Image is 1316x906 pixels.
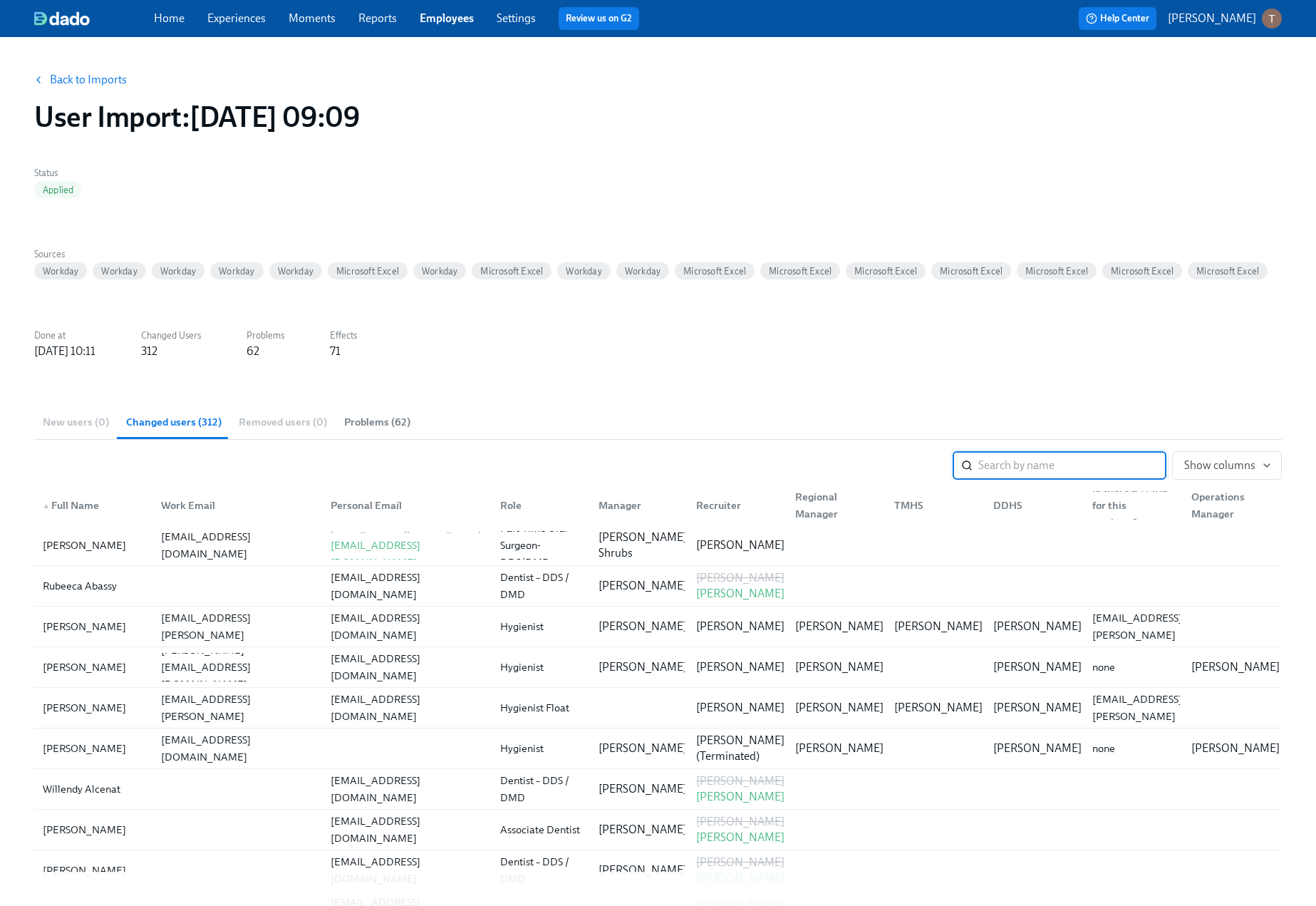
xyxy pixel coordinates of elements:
[500,699,581,716] div: Hygienist Float
[289,11,336,25] a: Moments
[795,659,884,675] p: [PERSON_NAME]
[358,11,397,25] a: Reports
[993,619,1082,634] p: [PERSON_NAME]
[993,700,1082,716] p: [PERSON_NAME]
[34,11,154,26] a: dado
[93,266,145,277] span: Workday
[325,497,489,514] div: Personal Email
[161,592,314,661] div: [PERSON_NAME][EMAIL_ADDRESS][PERSON_NAME][DOMAIN_NAME]
[1092,659,1174,676] div: none
[34,266,87,277] span: Workday
[331,691,483,725] div: [EMAIL_ADDRESS][DOMAIN_NAME]
[566,11,632,26] a: Review us on G2
[696,570,784,586] p: [PERSON_NAME]
[331,772,483,806] div: [EMAIL_ADDRESS][DOMAIN_NAME]
[500,520,581,571] div: Part-Time Oral Surgeon- DDS/DMD
[1079,7,1156,30] button: Help Center
[894,619,983,634] p: [PERSON_NAME]
[50,73,127,87] a: Back to Imports
[696,814,784,830] p: [PERSON_NAME]
[152,266,204,277] span: Workday
[1188,266,1268,277] span: Microsoft Excel
[696,773,784,789] p: [PERSON_NAME]
[616,266,669,277] span: Workday
[1081,491,1180,520] div: Is there a TMHS for this territory?
[599,578,687,594] p: [PERSON_NAME]
[207,11,266,25] a: Experiences
[494,497,587,514] div: Role
[1184,458,1270,473] span: Show columns
[43,503,50,510] span: ▲
[599,659,687,675] p: [PERSON_NAME]
[696,586,784,602] p: [PERSON_NAME]
[1092,674,1182,742] div: [PERSON_NAME][EMAIL_ADDRESS][PERSON_NAME][DOMAIN_NAME]
[331,813,483,847] div: [EMAIL_ADDRESS][DOMAIN_NAME]
[931,266,1011,277] span: Microsoft Excel
[500,740,581,757] div: Hygienist
[319,491,489,520] div: Personal Email
[500,853,581,887] div: Dentist – DDS / DMD
[43,862,144,879] div: [PERSON_NAME]
[247,328,284,344] label: Problems
[1092,740,1174,757] div: none
[43,740,144,757] div: [PERSON_NAME]
[34,247,1268,262] label: Sources
[141,328,201,344] label: Changed Users
[1168,9,1282,29] button: [PERSON_NAME]
[472,266,551,277] span: Microsoft Excel
[978,451,1166,480] input: Search by name
[599,530,687,561] p: [PERSON_NAME] Shrubs
[599,619,687,634] p: [PERSON_NAME]
[593,497,685,514] div: Manager
[154,11,185,25] a: Home
[696,870,784,886] p: [PERSON_NAME]
[331,609,483,644] div: [EMAIL_ADDRESS][DOMAIN_NAME]
[43,821,144,838] div: [PERSON_NAME]
[696,700,784,716] p: [PERSON_NAME]
[557,266,610,277] span: Workday
[696,855,784,870] p: [PERSON_NAME]
[599,863,687,878] p: [PERSON_NAME]
[599,822,687,838] p: [PERSON_NAME]
[37,491,150,520] div: ▲Full Name
[1168,11,1256,26] p: [PERSON_NAME]
[988,497,1081,514] div: DDHS
[993,659,1082,675] p: [PERSON_NAME]
[1262,9,1282,29] img: ACg8ocLXsDpU0isJA1rEFd8QGW_-eDb-moPZqwVyrWsj42wjxwSHeQ=s96-c
[1191,659,1280,675] p: [PERSON_NAME]
[150,491,319,520] div: Work Email
[993,741,1082,756] p: [PERSON_NAME]
[210,266,263,277] span: Workday
[331,569,483,603] div: [EMAIL_ADDRESS][DOMAIN_NAME]
[413,266,466,277] span: Workday
[331,853,483,887] div: [EMAIL_ADDRESS][DOMAIN_NAME]
[161,642,314,693] div: [PERSON_NAME][EMAIL_ADDRESS][DOMAIN_NAME]
[43,781,144,798] div: Willendy Alcenat
[269,266,322,277] span: Workday
[982,491,1081,520] div: DDHS
[784,491,883,520] div: Regional Manager
[500,772,581,806] div: Dentist – DDS / DMD
[789,488,883,523] div: Regional Manager
[1172,451,1282,480] button: Show columns
[328,266,408,277] span: Microsoft Excel
[883,491,982,520] div: TMHS
[161,731,314,766] div: [EMAIL_ADDRESS][DOMAIN_NAME]
[420,11,474,25] a: Employees
[34,328,95,344] label: Done at
[500,821,581,838] div: Associate Dentist
[489,491,587,520] div: Role
[34,185,82,195] span: Applied
[888,497,982,514] div: TMHS
[696,537,784,553] p: [PERSON_NAME]
[1186,488,1279,523] div: Operations Manager
[43,618,144,635] div: [PERSON_NAME]
[497,11,536,25] a: Settings
[34,100,359,134] h1: User Import : [DATE] 09:09
[155,497,319,514] div: Work Email
[37,497,150,514] div: Full Name
[34,165,82,181] label: Status
[894,700,983,716] p: [PERSON_NAME]
[685,491,784,520] div: Recruiter
[696,789,784,805] p: [PERSON_NAME]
